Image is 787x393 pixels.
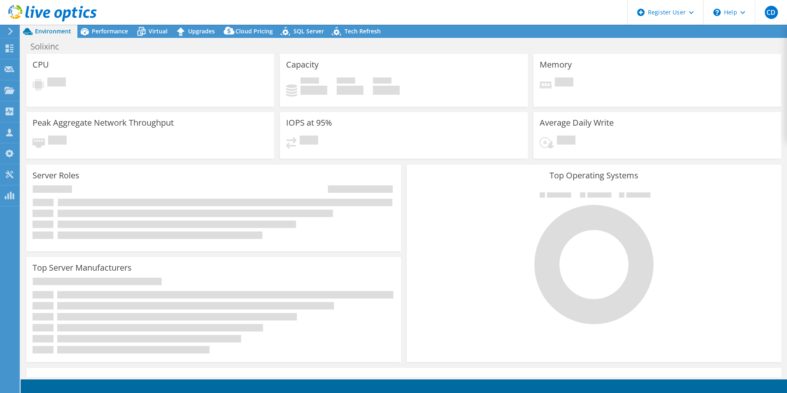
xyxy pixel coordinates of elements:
[188,27,215,35] span: Upgrades
[33,171,79,180] h3: Server Roles
[345,27,381,35] span: Tech Refresh
[555,77,573,89] span: Pending
[149,27,168,35] span: Virtual
[337,77,355,86] span: Free
[92,27,128,35] span: Performance
[33,263,132,272] h3: Top Server Manufacturers
[293,27,324,35] span: SQL Server
[713,9,721,16] svg: \n
[540,60,572,69] h3: Memory
[300,77,319,86] span: Used
[413,171,775,180] h3: Top Operating Systems
[27,42,72,51] h1: Solixinc
[235,27,273,35] span: Cloud Pricing
[540,118,614,127] h3: Average Daily Write
[286,60,319,69] h3: Capacity
[300,86,327,95] h4: 0 GiB
[557,136,575,147] span: Pending
[47,77,66,89] span: Pending
[35,27,71,35] span: Environment
[373,86,400,95] h4: 0 GiB
[373,77,391,86] span: Total
[33,118,174,127] h3: Peak Aggregate Network Throughput
[765,6,778,19] span: CD
[48,136,67,147] span: Pending
[33,60,49,69] h3: CPU
[286,118,332,127] h3: IOPS at 95%
[300,136,318,147] span: Pending
[337,86,363,95] h4: 0 GiB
